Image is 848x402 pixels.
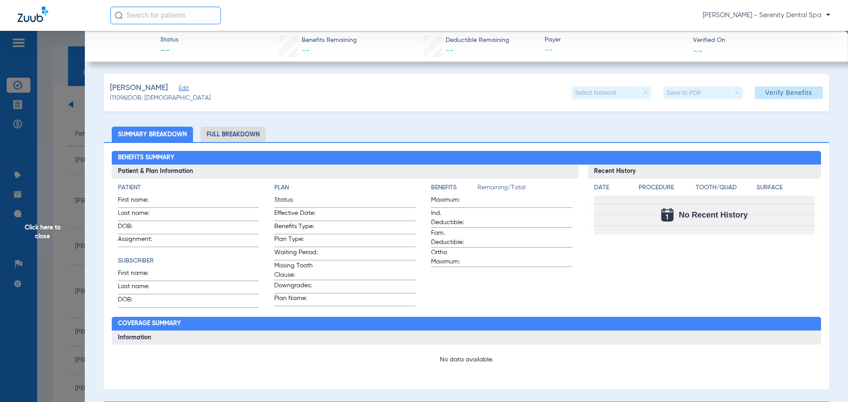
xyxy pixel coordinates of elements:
span: [PERSON_NAME] [110,83,168,94]
span: Waiting Period: [274,248,318,260]
img: Zuub Logo [18,7,48,22]
h4: Benefits [431,183,477,192]
span: -- [446,47,454,55]
h4: Tooth/Quad [696,183,754,192]
span: Downgrades: [274,281,318,293]
app-breakdown-title: Procedure [639,183,693,195]
h2: Benefits Summary [112,151,821,165]
span: First name: [118,269,161,281]
app-breakdown-title: Date [594,183,631,195]
span: -- [302,47,310,55]
span: Payer [545,35,685,45]
span: DOB: [118,222,161,234]
span: Last name: [118,282,161,294]
span: Assignment: [118,235,161,247]
h3: Information [112,331,821,345]
span: No Recent History [679,210,748,219]
span: Maximum: [431,195,474,207]
span: Benefits Remaining [302,36,357,45]
span: Benefits Type: [274,222,318,234]
img: Search Icon [115,11,123,19]
span: Verify Benefits [765,89,812,96]
app-breakdown-title: Surface [757,183,815,195]
span: -- [545,45,685,56]
span: Remaining/Total [477,183,572,195]
span: First name: [118,195,161,207]
span: Plan Type: [274,235,318,247]
app-breakdown-title: Tooth/Quad [696,183,754,195]
input: Search for patients [110,7,221,24]
h3: Patient & Plan Information [112,165,579,179]
h2: Coverage Summary [112,317,821,331]
h4: Surface [757,183,815,192]
span: Deductible Remaining [446,36,509,45]
app-breakdown-title: Benefits [431,183,477,195]
span: Effective Date: [274,209,318,221]
h4: Procedure [639,183,693,192]
span: -- [160,45,178,57]
img: Calendar [661,208,674,222]
span: (11096) DOB: [DEMOGRAPHIC_DATA] [110,94,211,103]
span: Verified On [693,36,834,45]
span: [PERSON_NAME] - Serenity Dental Spa [703,11,830,20]
h4: Subscriber [118,256,259,266]
h4: Patient [118,183,259,192]
span: Edit [179,85,187,94]
li: Summary Breakdown [112,127,193,142]
span: Fam. Deductible: [431,229,474,247]
span: DOB: [118,295,161,307]
span: Ind. Deductible: [431,209,474,227]
li: Full Breakdown [201,127,266,142]
h4: Plan [274,183,416,192]
span: Status [160,35,178,45]
span: -- [693,46,703,55]
span: Status: [274,195,318,207]
h3: Recent History [588,165,821,179]
h4: Date [594,183,631,192]
span: Ortho Maximum: [431,248,474,267]
span: Last name: [118,209,161,221]
span: Plan Name: [274,294,318,306]
span: Missing Tooth Clause: [274,261,318,280]
button: Verify Benefits [755,86,823,99]
p: No data available. [118,355,815,364]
